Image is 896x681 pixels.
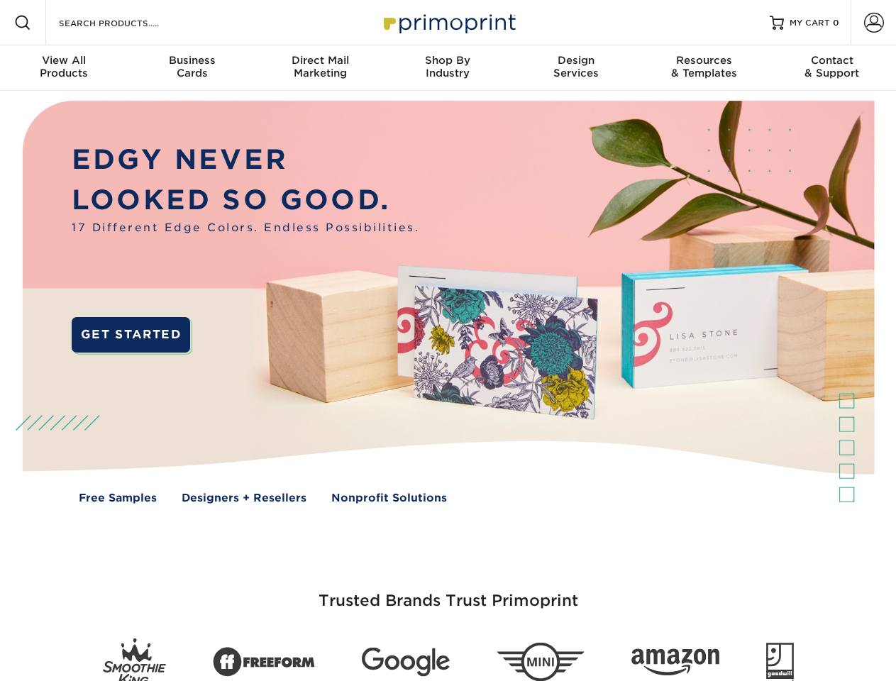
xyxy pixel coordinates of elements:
a: Contact& Support [768,45,896,91]
span: Direct Mail [256,54,384,67]
span: Contact [768,54,896,67]
h3: Trusted Brands Trust Primoprint [33,558,863,627]
input: SEARCH PRODUCTS..... [57,14,196,31]
p: EDGY NEVER [72,140,419,180]
img: Amazon [631,649,719,676]
span: Resources [640,54,768,67]
div: & Templates [640,54,768,79]
a: Resources& Templates [640,45,768,91]
a: Shop ByIndustry [384,45,511,91]
span: Business [128,54,255,67]
div: Cards [128,54,255,79]
a: Designers + Resellers [182,490,306,506]
div: Services [512,54,640,79]
a: Nonprofit Solutions [331,490,447,506]
img: Primoprint [377,7,519,38]
a: Direct MailMarketing [256,45,384,91]
div: Marketing [256,54,384,79]
div: & Support [768,54,896,79]
span: 17 Different Edge Colors. Endless Possibilities. [72,220,419,236]
a: BusinessCards [128,45,255,91]
span: Design [512,54,640,67]
div: Industry [384,54,511,79]
a: DesignServices [512,45,640,91]
img: Google [362,648,450,677]
a: Free Samples [79,490,157,506]
img: Goodwill [766,643,794,681]
span: 0 [833,18,839,28]
p: LOOKED SO GOOD. [72,180,419,221]
span: Shop By [384,54,511,67]
a: GET STARTED [72,317,190,353]
span: MY CART [790,17,830,29]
